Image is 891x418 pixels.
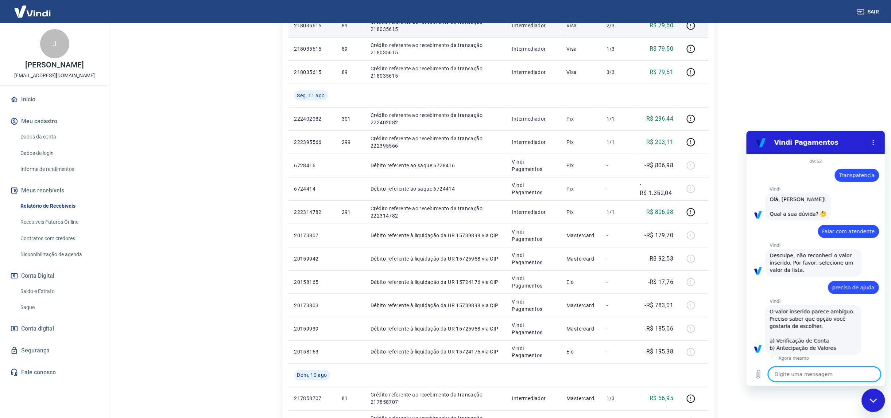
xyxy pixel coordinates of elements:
[607,22,628,29] p: 2/3
[512,208,555,216] p: Intermediador
[512,69,555,76] p: Intermediador
[566,45,595,52] p: Visa
[566,138,595,146] p: Pix
[646,208,674,216] p: R$ 806,98
[512,45,555,52] p: Intermediador
[856,5,882,19] button: Sair
[14,72,95,79] p: [EMAIL_ADDRESS][DOMAIN_NAME]
[294,255,330,262] p: 20159942
[371,18,500,33] p: Crédito referente ao recebimento da transação 218035615
[294,115,330,122] p: 222402082
[512,251,555,266] p: Vindi Pagamentos
[512,275,555,289] p: Vindi Pagamentos
[512,115,555,122] p: Intermediador
[18,162,100,177] a: Informe de rendimentos
[294,395,330,402] p: 217858707
[607,45,628,52] p: 1/3
[342,115,359,122] p: 301
[607,232,628,239] p: -
[566,348,595,356] p: Elo
[512,181,555,196] p: Vindi Pagamentos
[21,324,54,334] span: Conta digital
[371,255,500,262] p: Débito referente à liquidação da UR 15725958 via CIP
[566,208,595,216] p: Pix
[371,162,500,169] p: Débito referente ao saque 6728416
[607,278,628,286] p: -
[747,131,885,386] iframe: Janela de mensagens
[371,302,500,309] p: Débito referente à liquidação da UR 15739898 via CIP
[18,199,100,214] a: Relatório de Recebíveis
[371,232,500,239] p: Débito referente à liquidação da UR 15739898 via CIP
[25,61,84,69] p: [PERSON_NAME]
[371,391,500,406] p: Crédito referente ao recebimento da transação 217858707
[645,301,674,310] p: -R$ 783,01
[650,21,673,30] p: R$ 79,50
[342,138,359,146] p: 299
[607,302,628,309] p: -
[9,113,100,129] button: Meu cadastro
[342,69,359,76] p: 89
[9,91,100,108] a: Início
[607,69,628,76] p: 3/3
[648,254,674,263] p: -R$ 92,53
[607,395,628,402] p: 1/3
[9,268,100,284] button: Conta Digital
[607,325,628,332] p: -
[9,0,56,23] img: Vindi
[650,44,673,53] p: R$ 79,50
[566,22,595,29] p: Visa
[566,232,595,239] p: Mastercard
[371,325,500,332] p: Débito referente à liquidação da UR 15725958 via CIP
[294,348,330,356] p: 20158163
[294,325,330,332] p: 20159939
[18,146,100,161] a: Dados de login
[646,114,674,123] p: R$ 296,44
[512,298,555,313] p: Vindi Pagamentos
[9,321,100,337] a: Conta digital
[18,300,100,315] a: Saque
[294,185,330,192] p: 6724414
[294,45,330,52] p: 218035615
[371,135,500,149] p: Crédito referente ao recebimento da transação 222395566
[297,92,325,99] span: Seg, 11 ago
[645,348,674,356] p: -R$ 195,38
[862,389,885,412] iframe: Botão para abrir a janela de mensagens, conversa em andamento
[566,185,595,192] p: Pix
[607,208,628,216] p: 1/1
[9,183,100,199] button: Meus recebíveis
[566,162,595,169] p: Pix
[607,162,628,169] p: -
[512,345,555,359] p: Vindi Pagamentos
[9,364,100,380] a: Fale conosco
[645,161,674,170] p: -R$ 806,98
[645,231,674,240] p: -R$ 179,70
[566,302,595,309] p: Mastercard
[566,115,595,122] p: Pix
[371,205,500,219] p: Crédito referente ao recebimento da transação 222314782
[40,29,69,58] div: J
[18,247,100,262] a: Disponibilização de agenda
[371,278,500,286] p: Débito referente à liquidação da UR 15724176 via CIP
[371,112,500,126] p: Crédito referente ao recebimento da transação 222402082
[648,278,674,286] p: -R$ 17,76
[646,138,674,147] p: R$ 203,11
[18,284,100,299] a: Saldo e Extrato
[512,395,555,402] p: Intermediador
[294,69,330,76] p: 218035615
[566,325,595,332] p: Mastercard
[18,129,100,144] a: Dados da conta
[566,395,595,402] p: Mastercard
[607,348,628,356] p: -
[342,45,359,52] p: 89
[371,42,500,56] p: Crédito referente ao recebimento da transação 218035615
[645,324,674,333] p: -R$ 185,06
[650,68,673,77] p: R$ 79,51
